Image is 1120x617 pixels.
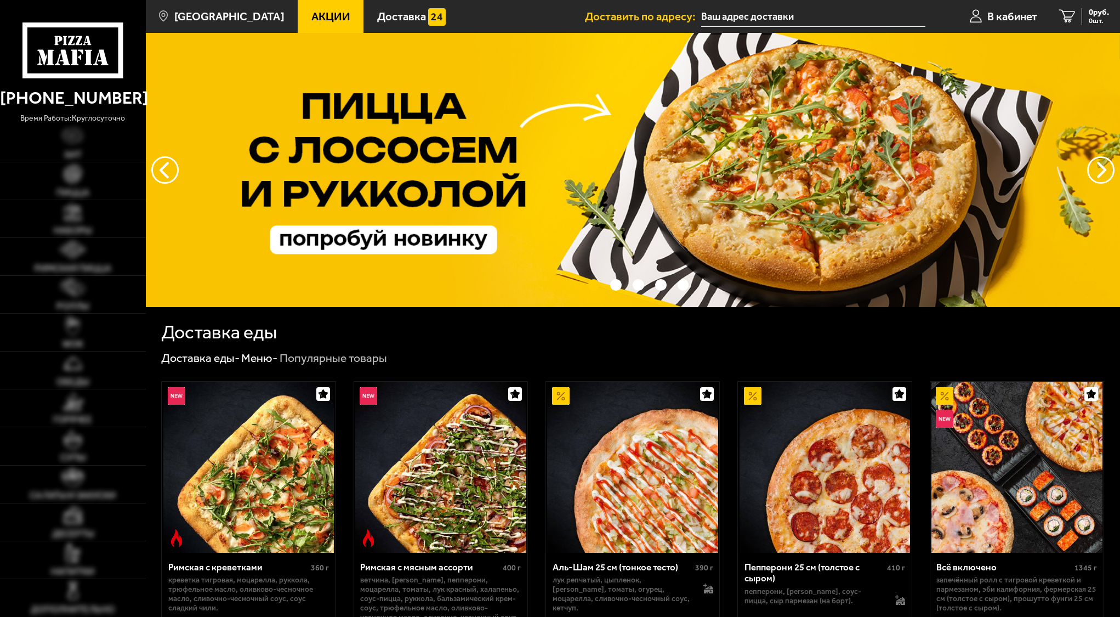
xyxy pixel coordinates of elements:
span: 360 г [311,563,329,573]
span: 1345 г [1074,563,1097,573]
div: Аль-Шам 25 см (тонкое тесто) [553,562,692,573]
img: Всё включено [931,382,1102,553]
span: Акции [311,11,350,22]
img: Острое блюдо [360,529,377,547]
span: Обеды [56,377,89,387]
a: Меню- [241,351,277,365]
p: лук репчатый, цыпленок, [PERSON_NAME], томаты, огурец, моцарелла, сливочно-чесночный соус, кетчуп. [553,575,692,613]
button: точки переключения [633,279,644,290]
a: НовинкаОстрое блюдоРимская с креветками [162,382,335,553]
span: Хит [64,150,82,160]
span: Пицца [56,188,89,197]
span: Десерты [52,529,94,539]
span: 390 г [695,563,713,573]
img: 15daf4d41897b9f0e9f617042186c801.svg [428,8,446,26]
img: Римская с мясным ассорти [355,382,526,553]
div: Популярные товары [280,350,387,366]
button: следующий [151,156,179,184]
span: Роллы [56,302,89,311]
a: АкционныйАль-Шам 25 см (тонкое тесто) [546,382,719,553]
p: креветка тигровая, моцарелла, руккола, трюфельное масло, оливково-чесночное масло, сливочно-чесно... [168,575,329,613]
span: WOK [62,339,83,349]
div: Пепперони 25 см (толстое с сыром) [744,562,884,584]
span: В кабинет [987,11,1037,22]
img: Акционный [936,387,953,405]
div: Римская с креветками [168,562,308,573]
button: предыдущий [1087,156,1115,184]
a: НовинкаОстрое блюдоРимская с мясным ассорти [354,382,527,553]
span: Наборы [54,226,92,235]
button: точки переключения [588,279,599,290]
img: Новинка [168,387,185,405]
span: Доставить по адресу: [585,11,701,22]
span: Римская пицца [35,264,111,273]
span: Горячее [53,415,92,424]
span: 0 руб. [1089,8,1109,16]
img: Новинка [936,410,953,428]
img: Пепперони 25 см (толстое с сыром) [740,382,911,553]
img: Аль-Шам 25 см (тонкое тесто) [547,382,718,553]
span: 400 г [503,563,521,573]
a: Доставка еды- [161,351,240,365]
span: Дополнительно [31,605,115,614]
div: Римская с мясным ассорти [360,562,500,573]
input: Ваш адрес доставки [701,7,925,27]
button: точки переключения [610,279,621,290]
img: Акционный [744,387,761,405]
img: Акционный [552,387,570,405]
button: точки переключения [678,279,689,290]
img: Острое блюдо [168,529,185,547]
span: Напитки [51,567,94,576]
button: точки переключения [655,279,666,290]
a: АкционныйПепперони 25 см (толстое с сыром) [738,382,911,553]
span: [GEOGRAPHIC_DATA] [174,11,285,22]
span: Супы [60,453,86,462]
span: Доставка [377,11,426,22]
div: Всё включено [936,562,1072,573]
span: Салаты и закуски [30,491,116,500]
a: АкционныйНовинкаВсё включено [930,382,1104,553]
h1: Доставка еды [161,323,277,342]
img: Римская с креветками [163,382,334,553]
img: Новинка [360,387,377,405]
span: 0 шт. [1089,18,1109,25]
span: 410 г [887,563,905,573]
p: Запечённый ролл с тигровой креветкой и пармезаном, Эби Калифорния, Фермерская 25 см (толстое с сы... [936,575,1097,613]
p: пепперони, [PERSON_NAME], соус-пицца, сыр пармезан (на борт). [744,587,884,605]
